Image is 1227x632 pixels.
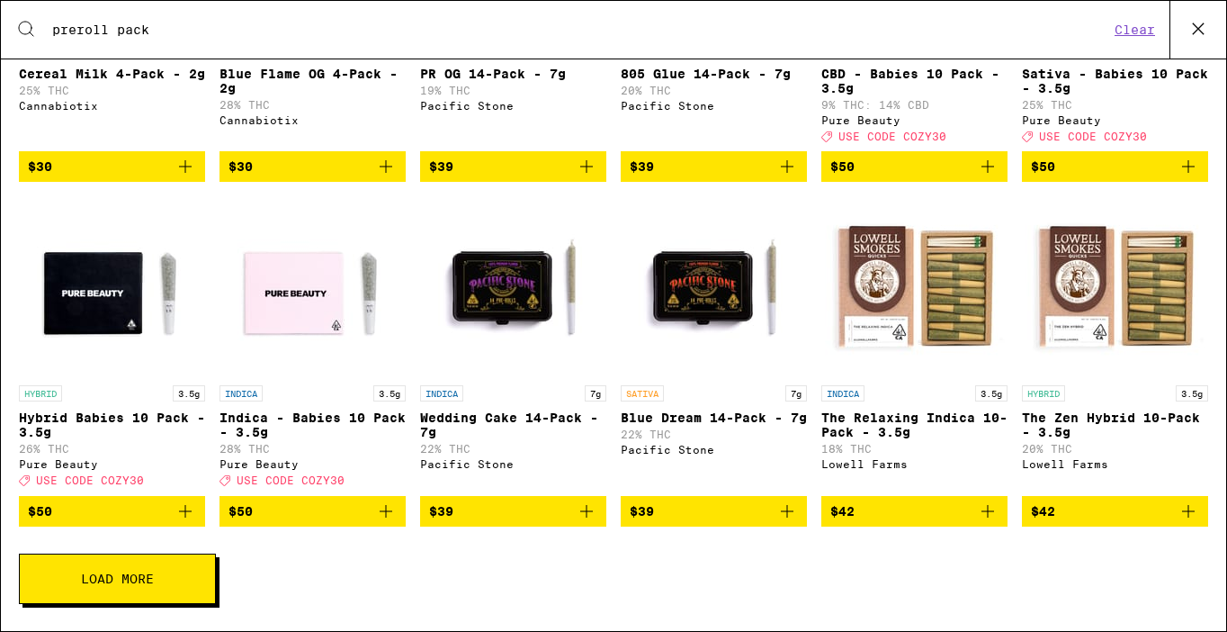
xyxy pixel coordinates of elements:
p: INDICA [420,385,463,402]
button: Add to bag [19,496,205,527]
img: Pure Beauty - Indica - Babies 10 Pack - 3.5g [223,196,403,376]
button: Add to bag [1022,151,1208,182]
p: Sativa - Babies 10 Pack - 3.5g [1022,67,1208,95]
p: 20% THC [621,85,807,96]
button: Add to bag [420,496,606,527]
span: $39 [630,504,654,519]
a: Open page for Indica - Babies 10 Pack - 3.5g from Pure Beauty [219,196,406,495]
span: $39 [429,159,453,174]
button: Load More [19,554,216,604]
p: 3.5g [1176,385,1208,402]
p: 26% THC [19,443,205,455]
p: Blue Flame OG 4-Pack - 2g [219,67,406,95]
div: Lowell Farms [821,458,1008,470]
p: 25% THC [1022,99,1208,111]
p: The Relaxing Indica 10-Pack - 3.5g [821,411,1008,439]
div: Lowell Farms [1022,458,1208,470]
span: $42 [830,504,855,519]
div: Pacific Stone [420,100,606,112]
img: Lowell Farms - The Zen Hybrid 10-Pack - 3.5g [1025,196,1205,376]
p: 20% THC [1022,443,1208,455]
p: 3.5g [975,385,1008,402]
p: Blue Dream 14-Pack - 7g [621,411,807,425]
a: Open page for Wedding Cake 14-Pack - 7g from Pacific Stone [420,196,606,495]
input: Search for products & categories [51,22,1109,38]
span: $30 [28,159,52,174]
span: $42 [1031,504,1055,519]
span: $50 [1031,159,1055,174]
button: Add to bag [1022,496,1208,527]
span: $50 [28,504,52,519]
p: HYBRID [19,385,62,402]
p: Hybrid Babies 10 Pack - 3.5g [19,411,205,439]
img: Lowell Farms - The Relaxing Indica 10-Pack - 3.5g [825,196,1005,376]
p: 22% THC [420,443,606,455]
button: Add to bag [219,151,406,182]
p: Indica - Babies 10 Pack - 3.5g [219,411,406,439]
p: 28% THC [219,99,406,111]
div: Pacific Stone [420,458,606,470]
p: 22% THC [621,429,807,440]
button: Add to bag [821,151,1008,182]
button: Add to bag [19,151,205,182]
p: 25% THC [19,85,205,96]
div: Cannabiotix [19,100,205,112]
button: Clear [1109,22,1160,38]
button: Add to bag [621,496,807,527]
span: Hi. Need any help? [11,13,130,27]
p: Wedding Cake 14-Pack - 7g [420,411,606,439]
div: Pure Beauty [19,458,205,470]
div: Pacific Stone [621,444,807,456]
p: 19% THC [420,85,606,96]
button: Add to bag [219,496,406,527]
span: $39 [429,504,453,519]
span: $50 [228,504,253,519]
span: USE CODE COZY30 [838,131,946,142]
p: 7g [585,385,606,402]
p: 18% THC [821,443,1008,455]
span: USE CODE COZY30 [237,475,345,487]
p: SATIVA [621,385,664,402]
div: Pure Beauty [219,458,406,470]
p: INDICA [821,385,864,402]
p: 7g [785,385,807,402]
span: USE CODE COZY30 [1039,131,1147,142]
a: Open page for The Zen Hybrid 10-Pack - 3.5g from Lowell Farms [1022,196,1208,495]
p: 3.5g [173,385,205,402]
button: Add to bag [821,496,1008,527]
img: Pacific Stone - Blue Dream 14-Pack - 7g [624,196,804,376]
button: Redirect to URL [1,1,982,131]
span: Load More [81,573,154,585]
p: INDICA [219,385,263,402]
p: 3.5g [373,385,406,402]
div: Pure Beauty [1022,114,1208,126]
a: Open page for Hybrid Babies 10 Pack - 3.5g from Pure Beauty [19,196,205,495]
span: $50 [830,159,855,174]
p: 805 Glue 14-Pack - 7g [621,67,807,81]
p: HYBRID [1022,385,1065,402]
p: 28% THC [219,443,406,455]
img: Pacific Stone - Wedding Cake 14-Pack - 7g [424,196,604,376]
p: PR OG 14-Pack - 7g [420,67,606,81]
button: Add to bag [621,151,807,182]
p: The Zen Hybrid 10-Pack - 3.5g [1022,411,1208,439]
div: Pure Beauty [821,114,1008,126]
p: CBD - Babies 10 Pack - 3.5g [821,67,1008,95]
span: $30 [228,159,253,174]
img: Pure Beauty - Hybrid Babies 10 Pack - 3.5g [22,196,202,376]
div: Pacific Stone [621,100,807,112]
a: Open page for Blue Dream 14-Pack - 7g from Pacific Stone [621,196,807,495]
div: Cannabiotix [219,114,406,126]
p: 9% THC: 14% CBD [821,99,1008,111]
button: Add to bag [420,151,606,182]
p: Cereal Milk 4-Pack - 2g [19,67,205,81]
a: Open page for The Relaxing Indica 10-Pack - 3.5g from Lowell Farms [821,196,1008,495]
span: $39 [630,159,654,174]
span: USE CODE COZY30 [36,475,144,487]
